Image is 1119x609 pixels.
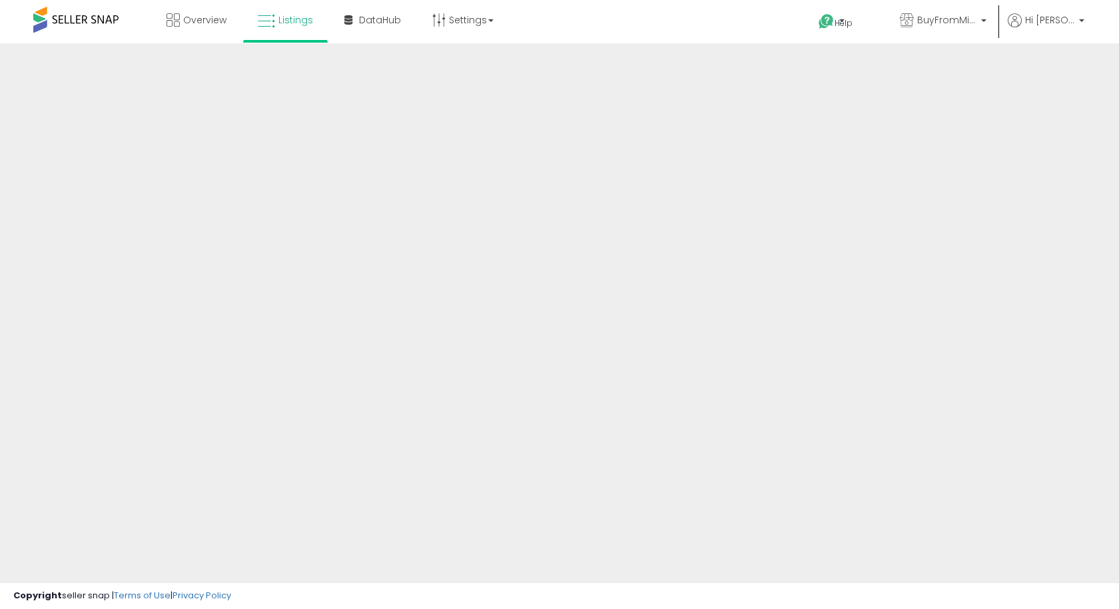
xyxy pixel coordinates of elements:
span: Help [835,17,853,29]
a: Privacy Policy [173,589,231,602]
strong: Copyright [13,589,62,602]
div: seller snap | | [13,590,231,602]
i: Get Help [818,13,835,30]
a: Hi [PERSON_NAME] [1008,13,1084,43]
span: Hi [PERSON_NAME] [1025,13,1075,27]
a: Help [808,3,879,43]
span: DataHub [359,13,401,27]
span: Listings [278,13,313,27]
span: BuyFromMike [917,13,977,27]
a: Terms of Use [114,589,171,602]
span: Overview [183,13,226,27]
